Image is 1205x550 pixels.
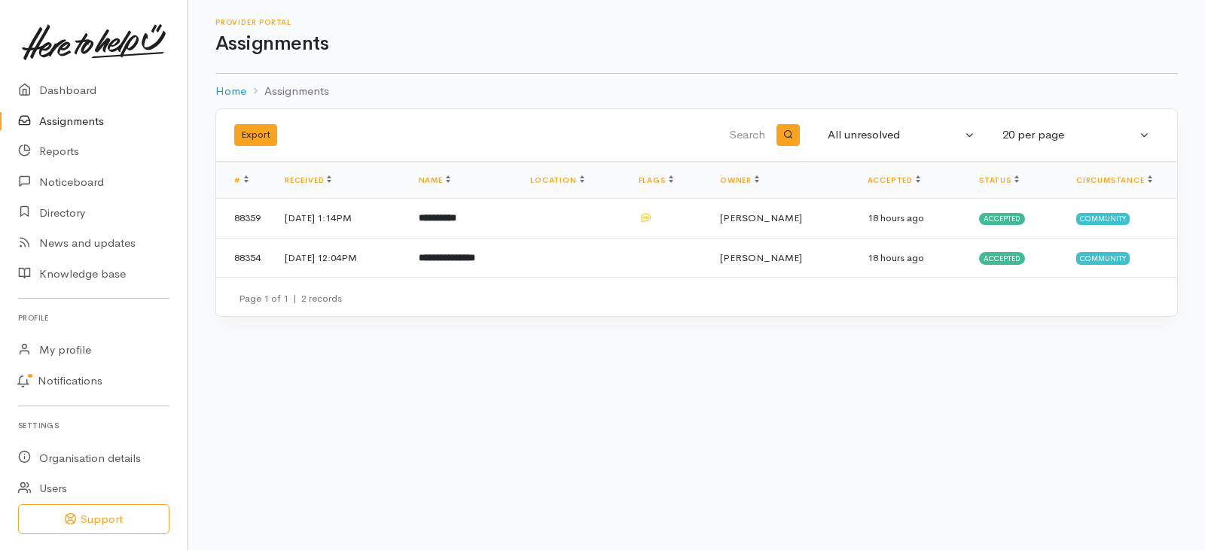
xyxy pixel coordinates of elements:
time: 18 hours ago [868,211,924,224]
div: 20 per page [1002,126,1136,144]
div: All unresolved [828,126,962,144]
input: Search [526,117,768,153]
span: Community [1076,213,1130,225]
small: Page 1 of 1 2 records [239,292,342,305]
span: Accepted [979,213,1025,225]
a: Home [215,83,246,100]
h1: Assignments [215,33,1178,55]
nav: breadcrumb [215,74,1178,109]
span: [PERSON_NAME] [720,251,802,264]
a: Owner [720,175,759,185]
a: Status [979,175,1019,185]
td: 88359 [216,199,273,239]
h6: Settings [18,415,169,436]
button: All unresolved [819,120,984,150]
span: Accepted [979,252,1025,264]
a: # [234,175,249,185]
a: Accepted [868,175,920,185]
td: 88354 [216,238,273,277]
h6: Profile [18,308,169,328]
li: Assignments [246,83,329,100]
span: Community [1076,252,1130,264]
button: Export [234,124,277,146]
td: [DATE] 1:14PM [273,199,407,239]
button: Support [18,504,169,535]
time: 18 hours ago [868,251,924,264]
a: Flags [639,175,673,185]
span: | [293,292,297,305]
a: Name [419,175,450,185]
a: Received [285,175,331,185]
span: [PERSON_NAME] [720,211,802,224]
h6: Provider Portal [215,18,1178,26]
button: 20 per page [993,120,1159,150]
a: Circumstance [1076,175,1152,185]
a: Location [530,175,584,185]
td: [DATE] 12:04PM [273,238,407,277]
